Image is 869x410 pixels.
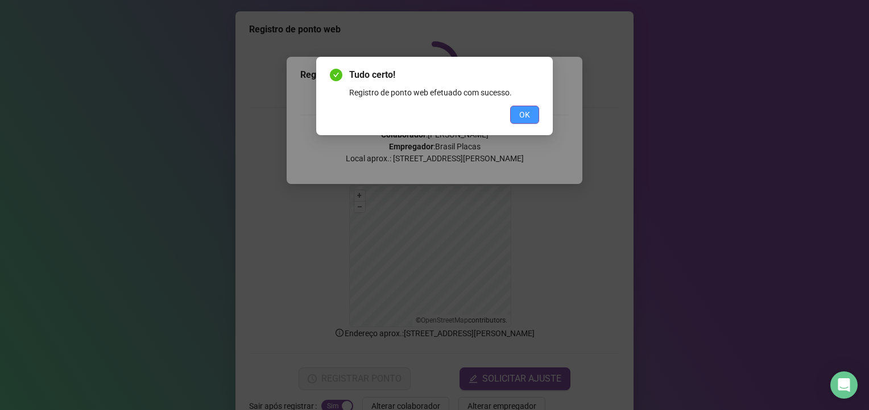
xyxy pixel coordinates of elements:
[519,108,530,121] span: OK
[830,371,858,399] div: Open Intercom Messenger
[330,69,342,81] span: check-circle
[510,106,539,124] button: OK
[349,68,539,82] span: Tudo certo!
[349,86,539,99] div: Registro de ponto web efetuado com sucesso.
